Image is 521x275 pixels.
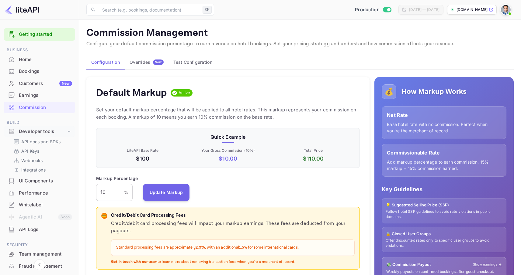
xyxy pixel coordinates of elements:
[401,87,467,97] h5: How Markup Works
[19,251,72,258] div: Team management
[272,148,355,153] p: Total Price
[34,259,45,270] button: Collapse navigation
[59,81,72,86] div: New
[86,40,514,48] p: Configure your default commission percentage to earn revenue on hotel bookings. Set your pricing ...
[19,68,72,75] div: Bookings
[4,248,75,260] div: Team management
[153,60,164,64] span: New
[4,90,75,101] div: Earnings
[168,55,217,70] button: Test Configuration
[19,92,72,99] div: Earnings
[19,104,72,111] div: Commission
[386,238,502,248] p: Offer discounted rates only to specific user groups to avoid violations.
[386,202,502,208] p: 💡 Suggested Selling Price (SSP)
[386,269,502,274] p: Weekly payouts on confirmed bookings after guest checkout.
[13,167,70,173] a: Integrations
[387,121,501,134] p: Base hotel rate with no commission. Perfect when you're the merchant of record.
[101,148,184,153] p: LiteAPI Base Rate
[386,209,502,219] p: Follow hotel SSP guidelines to avoid rate violations in public domains.
[4,224,75,236] div: API Logs
[19,190,72,197] div: Performance
[4,242,75,248] span: Security
[4,66,75,77] div: Bookings
[186,154,269,163] p: $ 10.00
[19,80,72,87] div: Customers
[19,178,72,185] div: UI Components
[19,128,66,135] div: Developer tools
[96,87,167,99] h4: Default Markup
[111,260,355,265] p: to learn more about removing transaction fees when you're a merchant of record.
[96,184,124,201] input: 0
[4,126,75,137] div: Developer tools
[239,245,248,250] strong: 1.5%
[13,138,70,145] a: API docs and SDKs
[96,106,360,121] p: Set your default markup percentage that will be applied to all hotel rates. This markup represent...
[21,138,61,145] p: API docs and SDKs
[19,31,72,38] a: Getting started
[4,248,75,260] a: Team management
[355,6,380,13] span: Production
[96,175,138,182] p: Markup Percentage
[384,86,394,97] p: 💰
[387,149,501,156] p: Commissionable Rate
[11,147,73,155] div: API Keys
[4,260,75,272] a: Fraud management
[4,199,75,210] a: Whitelabel
[4,187,75,199] a: Performance
[99,4,200,16] input: Search (e.g. bookings, documentation)
[4,28,75,41] div: Getting started
[116,245,349,251] p: Standard processing fees are approximately , with an additional for some international cards.
[21,157,43,164] p: Webhooks
[203,6,212,14] div: ⌘K
[111,220,355,235] p: Credit/debit card processing fees will impact your markup earnings. These fees are deducted from ...
[4,102,75,113] a: Commission
[5,5,39,15] img: LiteAPI logo
[386,262,431,268] p: 💸 Commission Payout
[19,226,72,233] div: API Logs
[101,154,184,163] p: $100
[272,154,355,163] p: $ 110.00
[409,7,439,12] div: [DATE] — [DATE]
[501,5,511,15] img: Santiago Moran Labat
[11,165,73,174] div: Integrations
[4,66,75,77] a: Bookings
[4,224,75,235] a: API Logs
[86,55,125,70] button: Configuration
[19,56,72,63] div: Home
[4,78,75,89] a: CustomersNew
[457,7,488,12] p: [DOMAIN_NAME]
[11,137,73,146] div: API docs and SDKs
[4,47,75,53] span: Business
[13,148,70,154] a: API Keys
[111,212,355,219] p: Credit/Debit Card Processing Fees
[101,133,355,141] p: Quick Example
[353,6,394,13] div: Switch to Sandbox mode
[111,260,158,264] strong: Get in touch with our team
[143,184,190,201] button: Update Markup
[13,157,70,164] a: Webhooks
[4,54,75,65] a: Home
[4,102,75,114] div: Commission
[4,119,75,126] span: Build
[196,245,205,250] strong: 2.9%
[387,159,501,171] p: Add markup percentage to earn commission. 15% markup = 15% commission earned.
[4,54,75,66] div: Home
[4,260,75,272] div: Fraud management
[124,189,128,195] p: %
[86,27,514,39] p: Commission Management
[21,148,39,154] p: API Keys
[4,175,75,186] a: UI Components
[102,213,106,219] p: 💳
[21,167,46,173] p: Integrations
[386,231,502,237] p: 🔒 Closed User Groups
[387,111,501,119] p: Net Rate
[382,185,506,193] p: Key Guidelines
[19,263,72,270] div: Fraud management
[19,202,72,209] div: Whitelabel
[186,148,269,153] p: Your Gross Commission ( 10 %)
[4,78,75,90] div: CustomersNew
[473,262,502,267] a: Show earnings →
